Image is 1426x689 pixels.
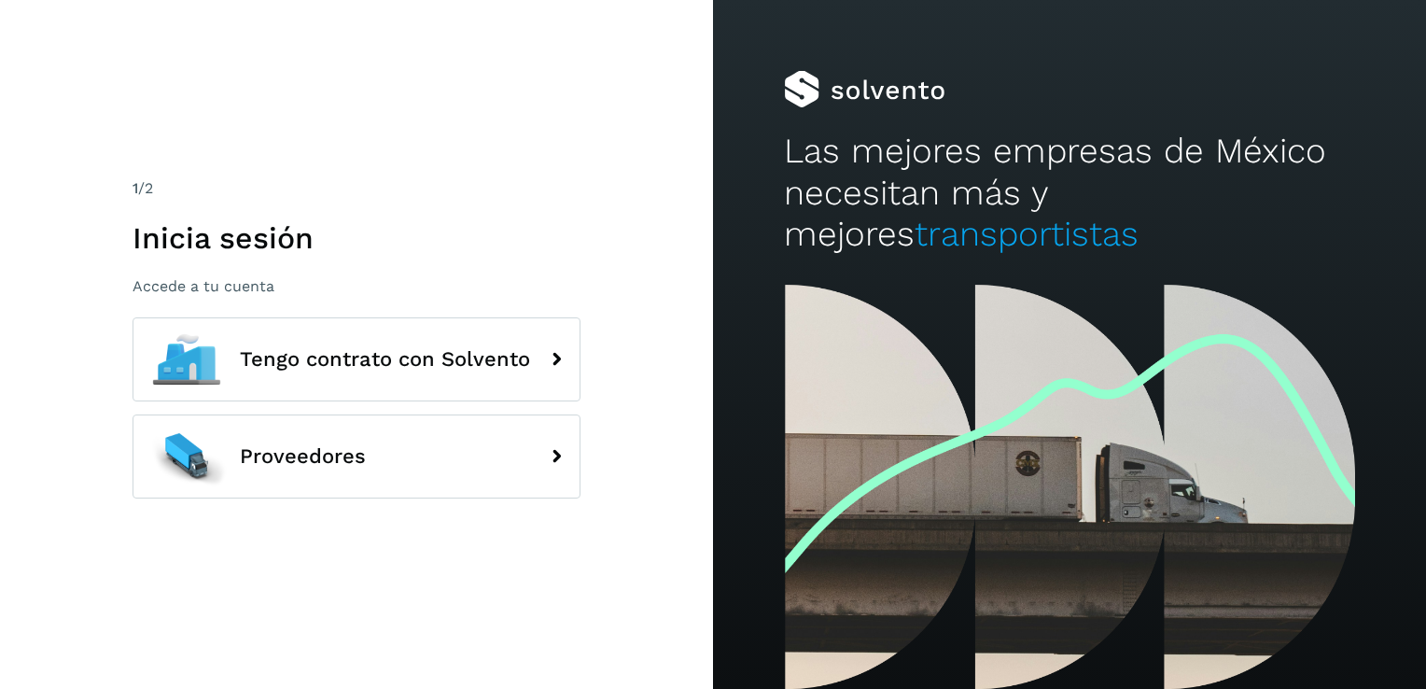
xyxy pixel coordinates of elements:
h2: Las mejores empresas de México necesitan más y mejores [784,131,1354,255]
span: Tengo contrato con Solvento [240,348,530,371]
div: /2 [133,177,580,200]
span: transportistas [915,214,1139,254]
span: 1 [133,179,138,197]
p: Accede a tu cuenta [133,277,580,295]
button: Proveedores [133,415,580,499]
h1: Inicia sesión [133,220,580,256]
span: Proveedores [240,445,366,468]
button: Tengo contrato con Solvento [133,317,580,401]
